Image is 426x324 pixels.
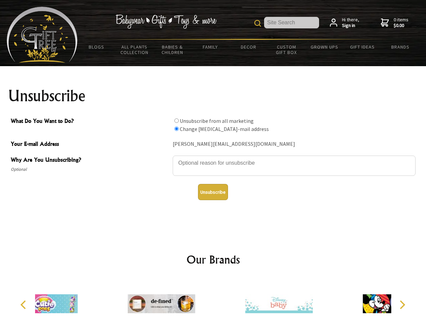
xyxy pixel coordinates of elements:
h2: Our Brands [13,251,413,268]
button: Previous [17,297,32,312]
a: 0 items$0.00 [381,17,408,29]
input: What Do You Want to Do? [174,127,179,131]
input: Site Search [264,17,319,28]
span: Why Are You Unsubscribing? [11,156,169,165]
a: Gift Ideas [343,40,381,54]
img: Babywear - Gifts - Toys & more [115,15,217,29]
button: Unsubscribe [198,184,228,200]
a: Custom Gift Box [267,40,306,59]
h1: Unsubscribe [8,88,418,104]
span: Optional [11,165,169,173]
label: Change [MEDICAL_DATA]-mail address [180,126,269,132]
a: All Plants Collection [116,40,154,59]
img: product search [254,20,261,27]
input: What Do You Want to Do? [174,118,179,123]
span: Your E-mail Address [11,140,169,150]
strong: Sign in [342,23,359,29]
a: Babies & Children [153,40,192,59]
span: What Do You Want to Do? [11,117,169,127]
a: Decor [229,40,267,54]
a: Brands [381,40,420,54]
label: Unsubscribe from all marketing [180,117,254,124]
a: BLOGS [78,40,116,54]
span: 0 items [394,17,408,29]
a: Hi there,Sign in [330,17,359,29]
img: Babyware - Gifts - Toys and more... [7,7,78,63]
a: Family [192,40,230,54]
span: Hi there, [342,17,359,29]
textarea: Why Are You Unsubscribing? [173,156,416,176]
button: Next [395,297,409,312]
div: [PERSON_NAME][EMAIL_ADDRESS][DOMAIN_NAME] [173,139,416,150]
a: Grown Ups [305,40,343,54]
strong: $0.00 [394,23,408,29]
